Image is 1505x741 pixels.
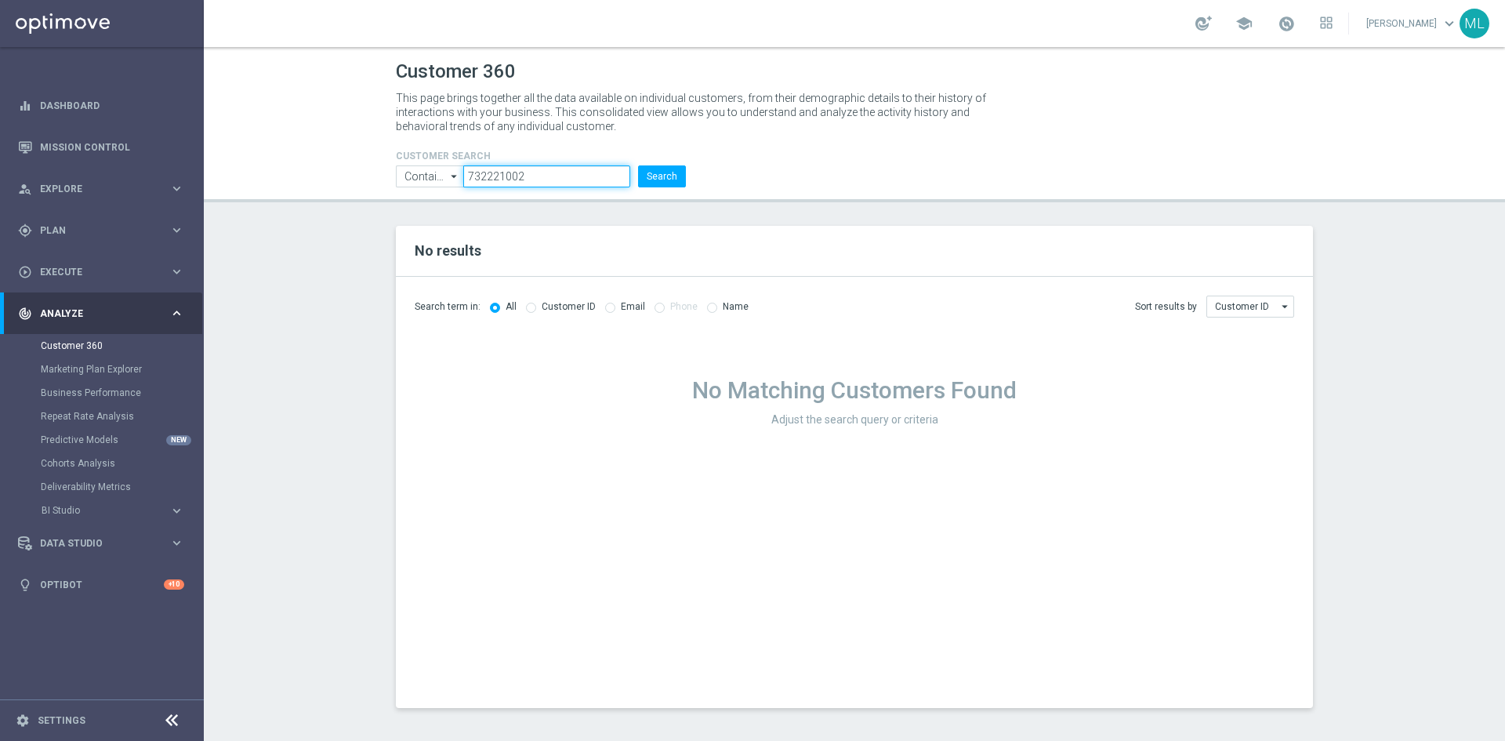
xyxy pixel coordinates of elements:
label: All [506,301,517,313]
button: person_search Explore keyboard_arrow_right [17,183,185,195]
button: play_circle_outline Execute keyboard_arrow_right [17,266,185,278]
div: ML [1460,9,1489,38]
div: Repeat Rate Analysis [41,405,202,428]
span: Plan [40,226,169,235]
div: Data Studio [18,536,169,550]
i: play_circle_outline [18,265,32,279]
i: settings [16,714,30,728]
i: gps_fixed [18,223,32,238]
div: +10 [164,579,184,590]
i: lightbulb [18,578,32,592]
button: BI Studio keyboard_arrow_right [41,504,185,517]
div: Explore [18,182,169,196]
i: equalizer [18,99,32,113]
div: Optibot [18,564,184,605]
a: Predictive Models [41,434,163,446]
i: arrow_drop_down [447,166,462,187]
span: BI Studio [42,506,154,515]
div: Mission Control [18,126,184,168]
a: Deliverability Metrics [41,481,163,493]
div: Analyze [18,307,169,321]
i: keyboard_arrow_right [169,536,184,550]
span: Sort results by [1135,300,1197,314]
div: BI Studio [42,506,169,515]
span: Analyze [40,309,169,318]
a: Cohorts Analysis [41,457,163,470]
h4: CUSTOMER SEARCH [396,151,686,162]
div: Execute [18,265,169,279]
div: NEW [166,435,191,445]
a: Optibot [40,564,164,605]
i: person_search [18,182,32,196]
span: Data Studio [40,539,169,548]
a: Repeat Rate Analysis [41,410,163,423]
span: Explore [40,184,169,194]
div: Marketing Plan Explorer [41,358,202,381]
input: Contains [396,165,463,187]
a: Business Performance [41,387,163,399]
button: Search [638,165,686,187]
label: Email [621,301,645,313]
div: BI Studio [41,499,202,522]
i: keyboard_arrow_right [169,306,184,321]
a: Customer 360 [41,340,163,352]
a: Settings [38,716,85,725]
span: keyboard_arrow_down [1441,15,1458,32]
div: Business Performance [41,381,202,405]
i: keyboard_arrow_right [169,223,184,238]
h1: Customer 360 [396,60,1313,83]
button: equalizer Dashboard [17,100,185,112]
i: arrow_drop_down [1278,296,1293,317]
label: Phone [670,301,698,313]
label: Customer ID [542,301,596,313]
div: Cohorts Analysis [41,452,202,475]
button: Mission Control [17,141,185,154]
a: Mission Control [40,126,184,168]
div: Predictive Models [41,428,202,452]
span: Execute [40,267,169,277]
span: Search term in: [415,300,481,314]
a: Marketing Plan Explorer [41,363,163,376]
p: This page brings together all the data available on individual customers, from their demographic ... [396,91,999,133]
a: Dashboard [40,85,184,126]
span: No results [415,242,481,259]
button: track_changes Analyze keyboard_arrow_right [17,307,185,320]
button: gps_fixed Plan keyboard_arrow_right [17,224,185,237]
label: Name [723,301,749,313]
h3: Adjust the search query or criteria [415,412,1294,427]
input: Customer ID [1206,296,1294,318]
input: Enter CID, Email, name or phone [463,165,630,187]
h1: No Matching Customers Found [415,376,1294,405]
div: Plan [18,223,169,238]
button: Data Studio keyboard_arrow_right [17,537,185,550]
a: [PERSON_NAME]keyboard_arrow_down [1365,12,1460,35]
button: lightbulb Optibot +10 [17,579,185,591]
div: Dashboard [18,85,184,126]
i: keyboard_arrow_right [169,503,184,518]
span: school [1235,15,1253,32]
i: keyboard_arrow_right [169,181,184,196]
div: Deliverability Metrics [41,475,202,499]
i: keyboard_arrow_right [169,264,184,279]
div: Customer 360 [41,334,202,358]
i: track_changes [18,307,32,321]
